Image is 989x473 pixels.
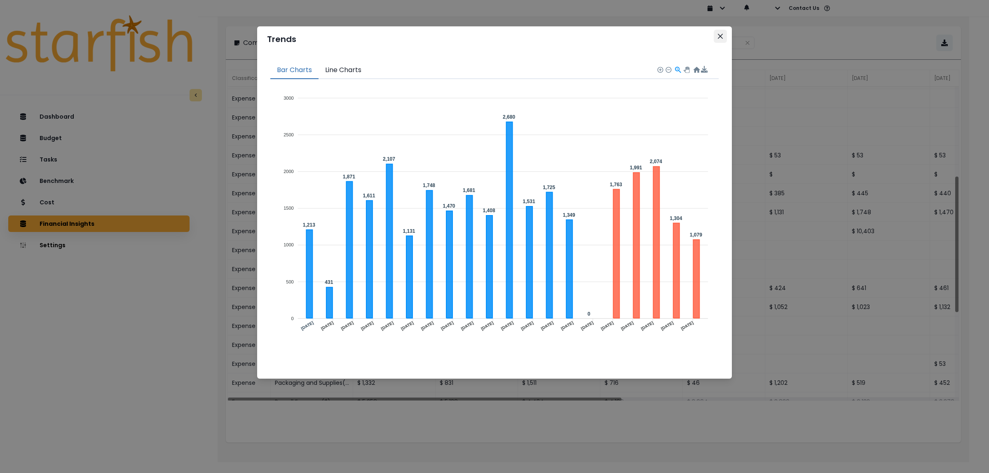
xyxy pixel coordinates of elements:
[286,279,293,284] tspan: 500
[284,96,293,101] tspan: 3000
[665,66,671,72] div: Zoom Out
[270,62,319,79] button: Bar Charts
[620,320,634,331] tspan: [DATE]
[540,320,554,331] tspan: [DATE]
[320,320,334,331] tspan: [DATE]
[701,66,708,73] div: Menu
[714,30,727,43] button: Close
[600,320,614,331] tspan: [DATE]
[460,320,474,331] tspan: [DATE]
[680,320,694,331] tspan: [DATE]
[284,206,293,211] tspan: 1500
[520,320,534,331] tspan: [DATE]
[684,67,689,72] div: Panning
[701,66,708,73] img: download-solid.76f27b67513bc6e4b1a02da61d3a2511.svg
[560,320,574,331] tspan: [DATE]
[360,320,374,331] tspan: [DATE]
[319,62,368,79] button: Line Charts
[380,320,394,331] tspan: [DATE]
[257,26,732,52] header: Trends
[580,320,594,331] tspan: [DATE]
[660,320,674,331] tspan: [DATE]
[440,320,454,331] tspan: [DATE]
[500,320,514,331] tspan: [DATE]
[284,132,293,137] tspan: 2500
[420,320,434,331] tspan: [DATE]
[291,316,294,321] tspan: 0
[657,66,663,72] div: Zoom In
[284,169,293,174] tspan: 2000
[693,66,700,73] div: Reset Zoom
[340,320,354,331] tspan: [DATE]
[674,66,681,73] div: Selection Zoom
[284,242,293,247] tspan: 1000
[640,320,654,331] tspan: [DATE]
[300,320,314,331] tspan: [DATE]
[400,320,414,331] tspan: [DATE]
[480,320,494,331] tspan: [DATE]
